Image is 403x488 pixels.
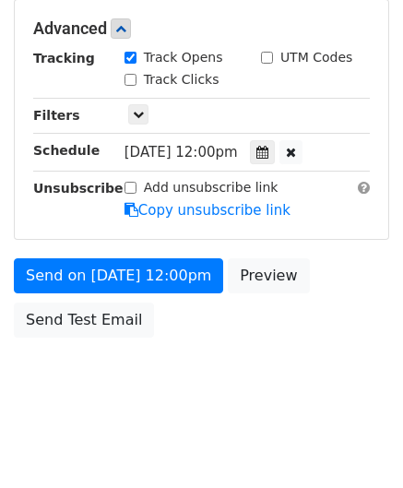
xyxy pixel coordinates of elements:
a: Send on [DATE] 12:00pm [14,258,223,293]
label: Add unsubscribe link [144,178,279,197]
a: Copy unsubscribe link [124,202,290,219]
strong: Unsubscribe [33,181,124,196]
a: Preview [228,258,309,293]
label: Track Clicks [144,70,219,89]
span: [DATE] 12:00pm [124,144,238,161]
a: Send Test Email [14,303,154,338]
strong: Tracking [33,51,95,65]
h5: Advanced [33,18,370,39]
label: Track Opens [144,48,223,67]
label: UTM Codes [280,48,352,67]
strong: Filters [33,108,80,123]
strong: Schedule [33,143,100,158]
